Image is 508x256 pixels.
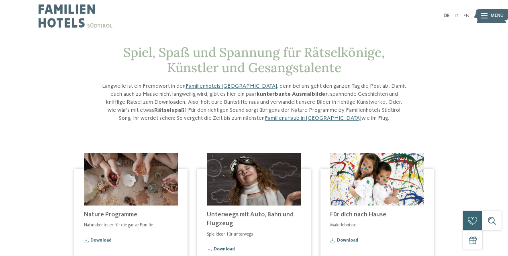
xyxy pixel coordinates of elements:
span: Spiel, Spaß und Spannung für Rätselkönige, Künstler und Gesangstalente [123,44,385,76]
a: DE [443,13,450,18]
a: Download [207,247,301,252]
a: Download [84,238,178,243]
strong: Rätselspaß [154,107,185,113]
span: Unterwegs mit Auto, Bahn und Flugzeug [207,212,294,227]
span: Nature Programme [84,212,137,218]
span: Download [90,238,112,243]
a: Familienhotels [GEOGRAPHIC_DATA] [186,83,277,89]
strong: kunterbunte Ausmalbilder [257,91,328,97]
img: ©Canva (Klotz Daniela) [84,153,178,206]
a: EN [463,13,469,18]
p: Langweile ist ein Fremdwort in den , denn bei uns geht den ganzen Tag die Post ab. Damit euch auc... [102,82,407,123]
a: Familienurlaub in [GEOGRAPHIC_DATA] [265,115,361,121]
span: Für dich nach Hause [330,212,386,218]
span: Menü [491,13,504,19]
span: Download [337,238,358,243]
p: Malerlebnisse [330,222,424,229]
p: Naturabenteuer für die ganze Familie [84,222,178,229]
img: ©Canva (Klotz Daniela) [330,153,424,206]
span: Download [214,247,235,252]
img: ©Canva (Klotz Daniela) [207,153,301,206]
a: IT [455,13,459,18]
a: Download [330,238,424,243]
p: Spielideen für unterwegs [207,232,301,238]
